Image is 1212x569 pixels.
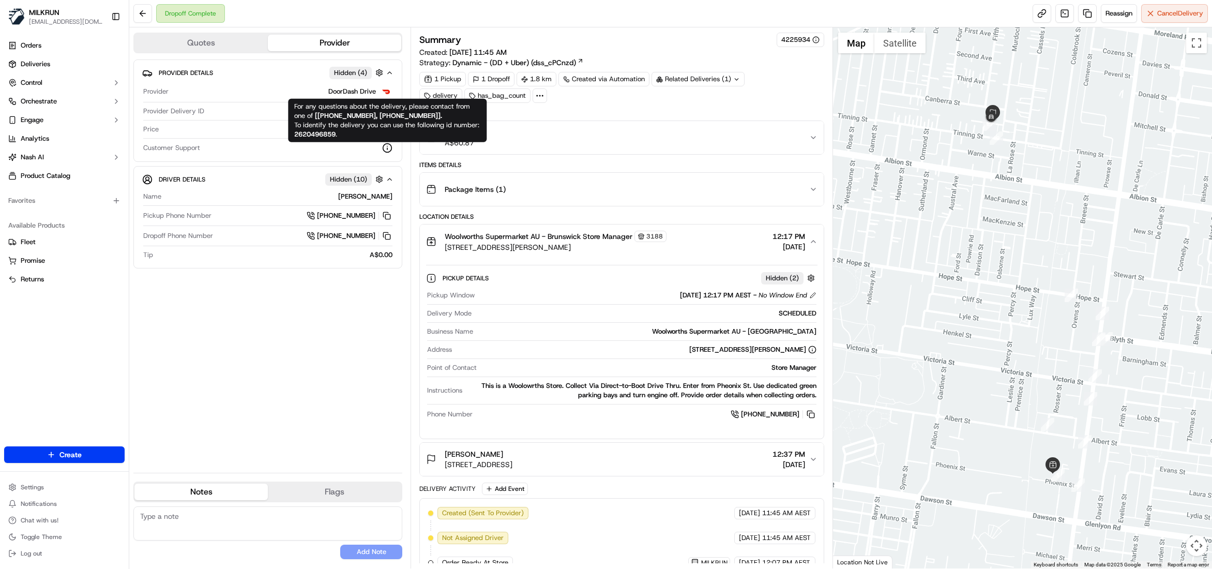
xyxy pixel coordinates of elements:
[1084,562,1141,567] span: Map data ©2025 Google
[445,459,512,470] span: [STREET_ADDRESS]
[268,35,401,51] button: Provider
[1096,307,1109,320] div: 10
[142,64,393,81] button: Provider DetailsHidden (4)
[427,345,452,354] span: Address
[753,291,756,300] span: -
[739,508,760,518] span: [DATE]
[443,274,491,282] span: Pickup Details
[134,484,268,500] button: Notes
[419,109,824,117] div: Package Details
[143,192,161,201] span: Name
[21,134,49,143] span: Analytics
[464,88,531,103] div: has_bag_count
[21,516,58,525] span: Chat with us!
[4,530,125,544] button: Toggle Theme
[21,256,45,265] span: Promise
[419,57,584,68] div: Strategy:
[766,274,799,283] span: Hidden ( 2 )
[157,250,392,260] div: A$0.00
[427,386,462,395] span: Instructions
[420,121,824,154] button: N/AA$60.87
[836,555,870,568] a: Open this area in Google Maps (opens a new window)
[4,93,125,110] button: Orchestrate
[652,72,745,86] div: Related Deliveries (1)
[466,381,816,400] div: This is a Woolowrths Store. Collect Via Direct-to-Boot Drive Thru. Enter from Pheonix St. Use ded...
[452,57,576,68] span: Dynamic - (DD + Uber) (dss_cPCnzd)
[445,231,632,242] span: Woolworths Supermarket AU - Brunswick Store Manager
[442,558,508,567] span: Order Ready At Store
[143,143,200,153] span: Customer Support
[143,211,211,220] span: Pickup Phone Number
[4,234,125,250] button: Fleet
[165,192,392,201] div: [PERSON_NAME]
[477,327,816,336] div: Woolworths Supermarket AU - [GEOGRAPHIC_DATA]
[741,410,799,419] span: [PHONE_NUMBER]
[420,443,824,476] button: [PERSON_NAME][STREET_ADDRESS]12:37 PM[DATE]
[419,72,466,86] div: 1 Pickup
[772,459,805,470] span: [DATE]
[21,171,70,181] span: Product Catalog
[143,231,213,241] span: Dropoff Phone Number
[1099,332,1113,346] div: 2
[1088,369,1102,383] div: 3
[59,450,82,460] span: Create
[21,549,42,558] span: Log out
[449,48,507,57] span: [DATE] 11:45 AM
[317,211,375,220] span: [PHONE_NUMBER]
[838,33,874,53] button: Show street map
[419,35,461,44] h3: Summary
[307,210,392,221] button: [PHONE_NUMBER]
[380,85,392,98] img: doordash_logo_v2.png
[1078,435,1092,448] div: 7
[134,35,268,51] button: Quotes
[772,231,805,242] span: 12:17 PM
[445,138,474,148] span: A$60.87
[874,33,926,53] button: Show satellite imagery
[29,7,59,18] button: MILKRUN
[445,449,503,459] span: [PERSON_NAME]
[143,125,159,134] span: Price
[317,231,375,241] span: [PHONE_NUMBER]
[294,130,336,139] strong: 2620496859
[330,175,367,184] span: Hidden ( 10 )
[836,555,870,568] img: Google
[21,275,44,284] span: Returns
[419,47,507,57] span: Created:
[731,409,816,420] a: [PHONE_NUMBER]
[4,37,125,54] a: Orders
[143,250,153,260] span: Tip
[482,483,528,495] button: Add Event
[334,68,367,78] span: Hidden ( 4 )
[427,291,475,300] span: Pickup Window
[143,107,204,116] span: Provider Delivery ID
[329,66,386,79] button: Hidden (4)
[762,508,811,518] span: 11:45 AM AEST
[307,230,392,242] a: [PHONE_NUMBER]
[4,168,125,184] a: Product Catalog
[420,173,824,206] button: Package Items (1)
[419,485,476,493] div: Delivery Activity
[4,112,125,128] button: Engage
[4,271,125,288] button: Returns
[1101,4,1137,23] button: Reassign
[1071,478,1085,492] div: 6
[781,35,820,44] button: 4225934
[558,72,649,86] div: Created via Automation
[4,446,125,463] button: Create
[29,18,103,26] span: [EMAIL_ADDRESS][DOMAIN_NAME]
[1141,4,1208,23] button: CancelDelivery
[1157,9,1203,18] span: Cancel Delivery
[646,232,663,241] span: 3188
[1186,33,1207,53] button: Toggle fullscreen view
[452,57,584,68] a: Dynamic - (DD + Uber) (dss_cPCnzd)
[419,213,824,221] div: Location Details
[680,291,751,300] span: [DATE] 12:17 PM AEST
[4,513,125,528] button: Chat with us!
[4,192,125,209] div: Favorites
[143,87,169,96] span: Provider
[21,533,62,541] span: Toggle Theme
[21,500,57,508] span: Notifications
[762,533,811,543] span: 11:45 AM AEST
